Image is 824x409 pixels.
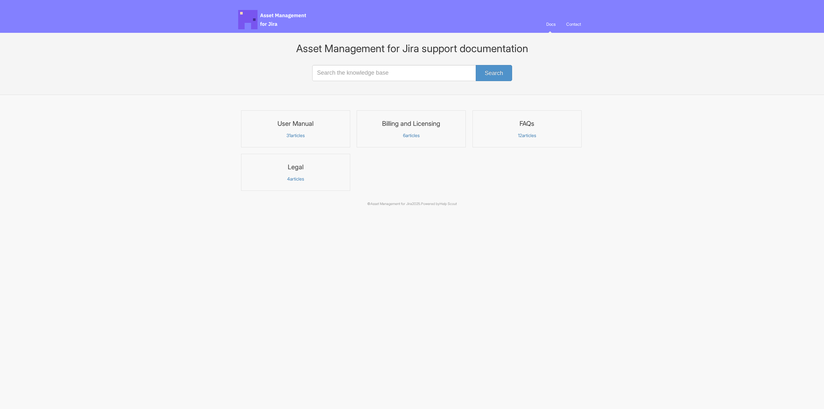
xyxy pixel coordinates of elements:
[238,10,307,29] span: Asset Management for Jira Docs
[357,110,466,147] a: Billing and Licensing 6articles
[476,65,512,81] button: Search
[238,201,586,207] p: © 2025.
[473,110,582,147] a: FAQs 12articles
[421,202,457,206] span: Powered by
[403,133,406,138] span: 6
[477,133,577,138] p: articles
[245,133,346,138] p: articles
[477,119,577,128] h3: FAQs
[518,133,522,138] span: 12
[361,133,462,138] p: articles
[361,119,462,128] h3: Billing and Licensing
[541,15,560,33] a: Docs
[312,65,512,81] input: Search the knowledge base
[440,202,457,206] a: Help Scout
[245,176,346,182] p: articles
[241,154,350,191] a: Legal 4articles
[485,70,503,76] span: Search
[561,15,586,33] a: Contact
[245,119,346,128] h3: User Manual
[370,202,412,206] a: Asset Management for Jira
[286,133,291,138] span: 31
[241,110,350,147] a: User Manual 31articles
[245,163,346,171] h3: Legal
[287,176,290,181] span: 4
